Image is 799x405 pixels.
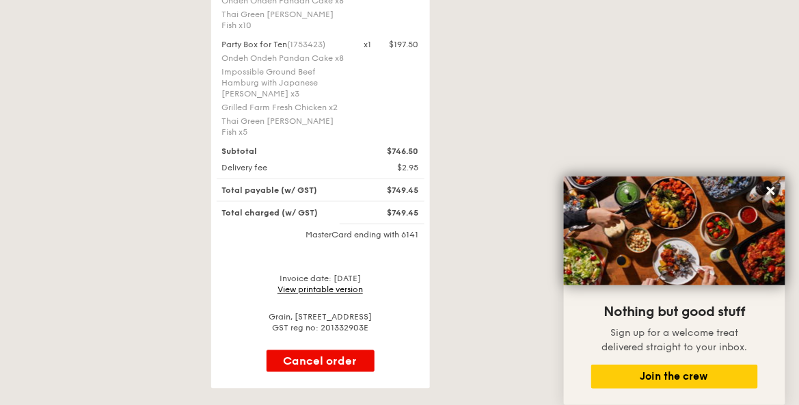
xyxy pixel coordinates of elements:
div: $746.50 [356,146,427,157]
div: Impossible Ground Beef Hamburg with Japanese [PERSON_NAME] x3 [222,66,348,99]
div: x1 [364,39,372,50]
span: (1753423) [288,40,326,49]
div: Thai Green [PERSON_NAME] Fish x10 [222,9,348,31]
div: Delivery fee [214,162,356,173]
div: $749.45 [356,207,427,218]
div: Subtotal [214,146,356,157]
div: Party Box for Ten [222,39,348,50]
div: $2.95 [356,162,427,173]
div: Total charged (w/ GST) [214,207,356,218]
div: $749.45 [356,185,427,196]
a: View printable version [277,285,363,295]
span: Nothing but good stuff [604,304,746,320]
div: MasterCard ending with 6141 [217,230,424,241]
div: Grain, [STREET_ADDRESS] GST reg no: 201332903E [217,312,424,334]
button: Close [760,180,782,202]
span: Total payable (w/ GST) [222,185,318,195]
div: $197.50 [390,39,419,50]
div: Grilled Farm Fresh Chicken x2 [222,102,348,113]
img: DSC07876-Edit02-Large.jpeg [564,177,785,285]
div: Ondeh Ondeh Pandan Cake x8 [222,53,348,64]
div: Thai Green [PERSON_NAME] Fish x5 [222,116,348,138]
button: Cancel order [267,350,375,372]
div: Invoice date: [DATE] [217,274,424,296]
button: Join the crew [591,365,758,389]
span: Sign up for a welcome treat delivered straight to your inbox. [601,327,748,353]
